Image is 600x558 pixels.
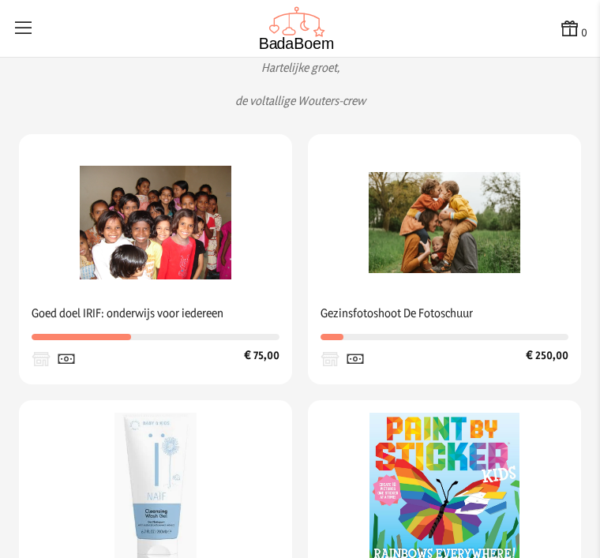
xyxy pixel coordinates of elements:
[526,346,568,372] span: € 250,00
[321,298,568,328] span: Gezinsfotoshoot De Fotoschuur
[244,346,279,372] span: € 75,00
[32,298,279,328] span: Goed doel IRIF: onderwijs voor iedereen
[559,17,587,40] button: 0
[80,147,231,298] img: Goed doel IRIF: onderwijs voor iedereen
[369,147,520,298] img: Gezinsfotoshoot De Fotoschuur
[259,6,335,51] img: Badaboem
